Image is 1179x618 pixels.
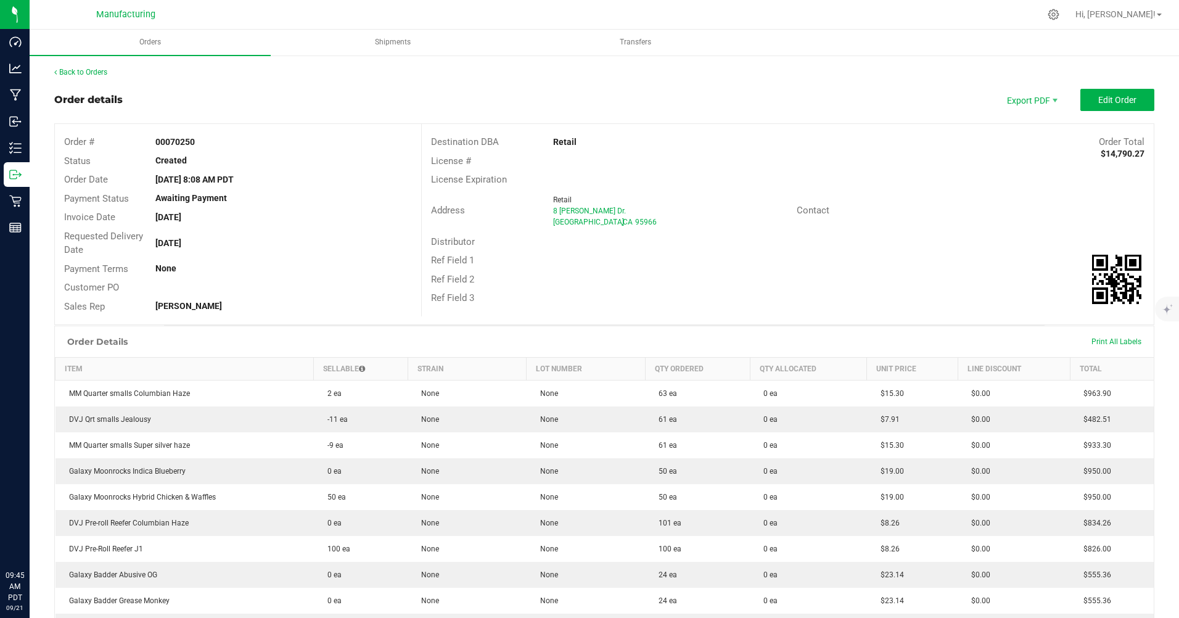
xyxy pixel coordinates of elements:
strong: None [155,263,176,273]
span: $826.00 [1077,545,1111,553]
span: $0.00 [965,571,990,579]
th: Item [55,358,314,381]
span: Galaxy Moonrocks Indica Blueberry [63,467,186,476]
span: Ref Field 3 [431,292,474,303]
th: Strain [408,358,527,381]
span: Customer PO [64,282,119,293]
span: 0 ea [757,571,778,579]
iframe: Resource center [12,519,49,556]
span: None [415,545,439,553]
span: None [415,389,439,398]
span: $23.14 [874,596,904,605]
inline-svg: Outbound [9,168,22,181]
div: Manage settings [1046,9,1061,20]
a: Shipments [272,30,513,56]
span: None [415,467,439,476]
span: 0 ea [757,519,778,527]
button: Edit Order [1080,89,1154,111]
span: 24 ea [652,571,677,579]
span: Invoice Date [64,212,115,223]
span: None [415,519,439,527]
span: Galaxy Badder Grease Monkey [63,596,170,605]
span: MM Quarter smalls Super silver haze [63,441,190,450]
th: Lot Number [527,358,646,381]
span: 24 ea [652,596,677,605]
span: Galaxy Badder Abusive OG [63,571,157,579]
span: $8.26 [874,545,900,553]
th: Unit Price [867,358,958,381]
span: None [534,596,558,605]
strong: [DATE] [155,238,181,248]
h1: Order Details [67,337,128,347]
span: None [534,545,558,553]
strong: [DATE] 8:08 AM PDT [155,175,234,184]
span: DVJ Pre-Roll Reefer J1 [63,545,143,553]
span: Contact [797,205,829,216]
span: 101 ea [652,519,681,527]
span: 0 ea [757,389,778,398]
strong: Retail [553,137,577,147]
inline-svg: Reports [9,221,22,234]
span: $0.00 [965,545,990,553]
span: CA [623,218,633,226]
th: Qty Ordered [645,358,750,381]
th: Line Discount [958,358,1070,381]
span: 0 ea [321,596,342,605]
span: Sales Rep [64,301,105,312]
span: Distributor [431,236,475,247]
span: None [415,441,439,450]
span: $0.00 [965,596,990,605]
qrcode: 00070250 [1092,255,1141,304]
span: Edit Order [1098,95,1136,105]
span: Order Total [1099,136,1144,147]
span: Destination DBA [431,136,499,147]
span: $19.00 [874,467,904,476]
span: 0 ea [321,467,342,476]
span: $963.90 [1077,389,1111,398]
span: None [415,571,439,579]
strong: $14,790.27 [1101,149,1144,159]
span: 0 ea [321,519,342,527]
span: None [534,415,558,424]
inline-svg: Inbound [9,115,22,128]
span: Ref Field 1 [431,255,474,266]
span: $7.91 [874,415,900,424]
span: 0 ea [757,596,778,605]
span: $0.00 [965,519,990,527]
strong: [DATE] [155,212,181,222]
span: Print All Labels [1091,337,1141,346]
span: $555.36 [1077,596,1111,605]
span: Address [431,205,465,216]
inline-svg: Manufacturing [9,89,22,101]
img: Scan me! [1092,255,1141,304]
span: DVJ Pre-roll Reefer Columbian Haze [63,519,189,527]
span: $482.51 [1077,415,1111,424]
span: Manufacturing [96,9,155,20]
span: $0.00 [965,493,990,501]
span: $555.36 [1077,571,1111,579]
span: Transfers [603,37,668,47]
span: Shipments [358,37,427,47]
th: Sellable [314,358,408,381]
span: Orders [123,37,178,47]
span: None [415,493,439,501]
span: $0.00 [965,467,990,476]
span: $0.00 [965,389,990,398]
li: Export PDF [994,89,1068,111]
span: 61 ea [652,415,677,424]
th: Total [1070,358,1154,381]
span: [GEOGRAPHIC_DATA] [553,218,624,226]
span: None [534,493,558,501]
span: None [534,519,558,527]
span: 8 [PERSON_NAME] Dr. [553,207,626,215]
span: None [534,571,558,579]
a: Transfers [515,30,756,56]
p: 09:45 AM PDT [6,570,24,603]
span: 0 ea [757,493,778,501]
span: , [622,218,623,226]
p: 09/21 [6,603,24,612]
span: 0 ea [757,415,778,424]
span: DVJ Qrt smalls Jealousy [63,415,151,424]
span: 0 ea [757,441,778,450]
span: $933.30 [1077,441,1111,450]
